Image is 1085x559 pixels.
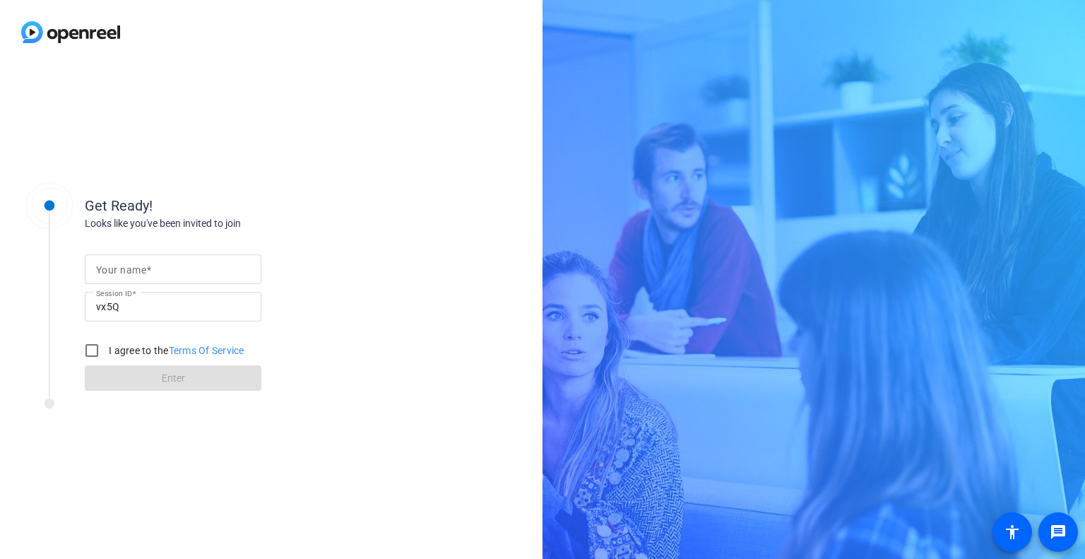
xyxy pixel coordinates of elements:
mat-label: Session ID [96,289,132,298]
mat-icon: message [1050,524,1067,541]
div: Looks like you've been invited to join [85,216,367,231]
mat-label: Your name [96,264,146,276]
label: I agree to the [106,343,244,358]
a: Terms Of Service [169,345,244,356]
div: Get Ready! [85,195,367,216]
mat-icon: accessibility [1004,524,1021,541]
